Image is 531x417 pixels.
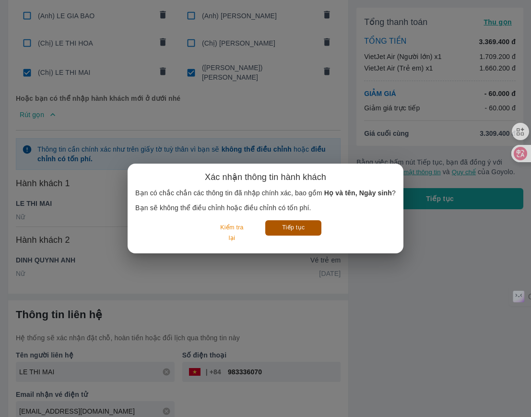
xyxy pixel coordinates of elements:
[135,188,396,198] p: Bạn có chắc chắn các thông tin đã nhập chính xác, bao gồm ?
[210,220,254,246] button: Kiểm tra lại
[324,189,392,197] b: Họ và tên, Ngày sinh
[265,220,321,235] button: Tiếp tục
[205,171,326,183] h6: Xác nhận thông tin hành khách
[135,203,396,213] p: Bạn sẽ không thể điều chỉnh hoặc điều chỉnh có tốn phí.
